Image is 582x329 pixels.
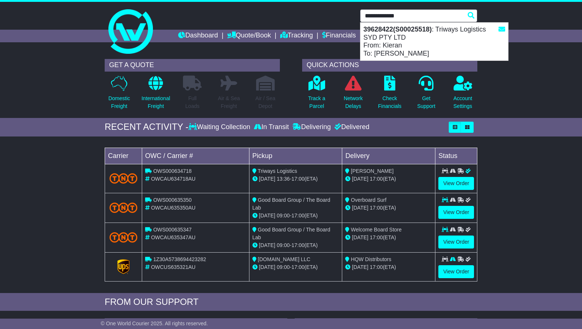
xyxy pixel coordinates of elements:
[259,242,275,248] span: [DATE]
[252,197,330,211] span: Good Board Group / The Board Lab
[277,264,290,270] span: 09:00
[302,59,477,72] div: QUICK ACTIONS
[343,75,363,114] a: NetworkDelays
[109,173,137,183] img: TNT_Domestic.png
[255,95,275,110] p: Air / Sea Depot
[117,259,130,274] img: GetCarrierServiceLogo
[438,265,474,278] a: View Order
[351,197,386,203] span: Overboard Surf
[308,95,325,110] p: Track a Parcel
[291,176,304,182] span: 17:00
[291,213,304,218] span: 17:00
[378,95,402,110] p: Check Financials
[291,242,304,248] span: 17:00
[252,241,339,249] div: - (ETA)
[151,205,196,211] span: OWCAU635350AU
[252,175,339,183] div: - (ETA)
[352,264,368,270] span: [DATE]
[370,176,383,182] span: 17:00
[151,264,196,270] span: OWCUS635321AU
[370,234,383,240] span: 17:00
[142,148,249,164] td: OWC / Carrier #
[249,148,342,164] td: Pickup
[153,197,192,203] span: OWS000635350
[291,123,333,131] div: Delivering
[342,148,435,164] td: Delivery
[153,256,206,262] span: 1Z30A5738694423282
[105,148,142,164] td: Carrier
[351,227,402,233] span: Welcome Board Store
[108,75,130,114] a: DomesticFreight
[322,30,356,42] a: Financials
[344,95,363,110] p: Network Delays
[378,75,402,114] a: CheckFinancials
[345,175,432,183] div: (ETA)
[351,256,391,262] span: HQW Distributors
[363,26,432,33] strong: 39628422(S00025518)
[345,234,432,241] div: (ETA)
[352,176,368,182] span: [DATE]
[280,30,313,42] a: Tracking
[108,95,130,110] p: Domestic Freight
[189,123,252,131] div: Waiting Collection
[178,30,218,42] a: Dashboard
[151,176,196,182] span: OWCAU634718AU
[183,95,202,110] p: Full Loads
[153,227,192,233] span: OWS000635347
[351,168,393,174] span: [PERSON_NAME]
[435,148,477,164] td: Status
[259,264,275,270] span: [DATE]
[333,123,369,131] div: Delivered
[109,232,137,242] img: TNT_Domestic.png
[352,234,368,240] span: [DATE]
[101,320,208,326] span: © One World Courier 2025. All rights reserved.
[141,95,170,110] p: International Freight
[370,205,383,211] span: 17:00
[438,206,474,219] a: View Order
[218,95,240,110] p: Air & Sea Freight
[258,256,311,262] span: [DOMAIN_NAME] LLC
[259,213,275,218] span: [DATE]
[151,234,196,240] span: OWCAU635347AU
[438,177,474,190] a: View Order
[252,212,339,220] div: - (ETA)
[227,30,271,42] a: Quote/Book
[109,203,137,213] img: TNT_Domestic.png
[277,242,290,248] span: 09:00
[105,59,280,72] div: GET A QUOTE
[352,205,368,211] span: [DATE]
[308,75,326,114] a: Track aParcel
[277,176,290,182] span: 13:36
[345,204,432,212] div: (ETA)
[417,95,435,110] p: Get Support
[417,75,436,114] a: GetSupport
[370,264,383,270] span: 17:00
[252,123,291,131] div: In Transit
[258,168,297,174] span: Triways Logistics
[252,263,339,271] div: - (ETA)
[105,297,477,307] div: FROM OUR SUPPORT
[438,236,474,249] a: View Order
[259,176,275,182] span: [DATE]
[252,227,330,240] span: Good Board Group / The Board Lab
[360,23,508,60] div: : Triways Logistics SYD PTY LTD From: Kieran To: [PERSON_NAME]
[153,168,192,174] span: OWS000634718
[453,75,473,114] a: AccountSettings
[141,75,170,114] a: InternationalFreight
[345,263,432,271] div: (ETA)
[105,122,189,132] div: RECENT ACTIVITY -
[454,95,473,110] p: Account Settings
[291,264,304,270] span: 17:00
[277,213,290,218] span: 09:00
